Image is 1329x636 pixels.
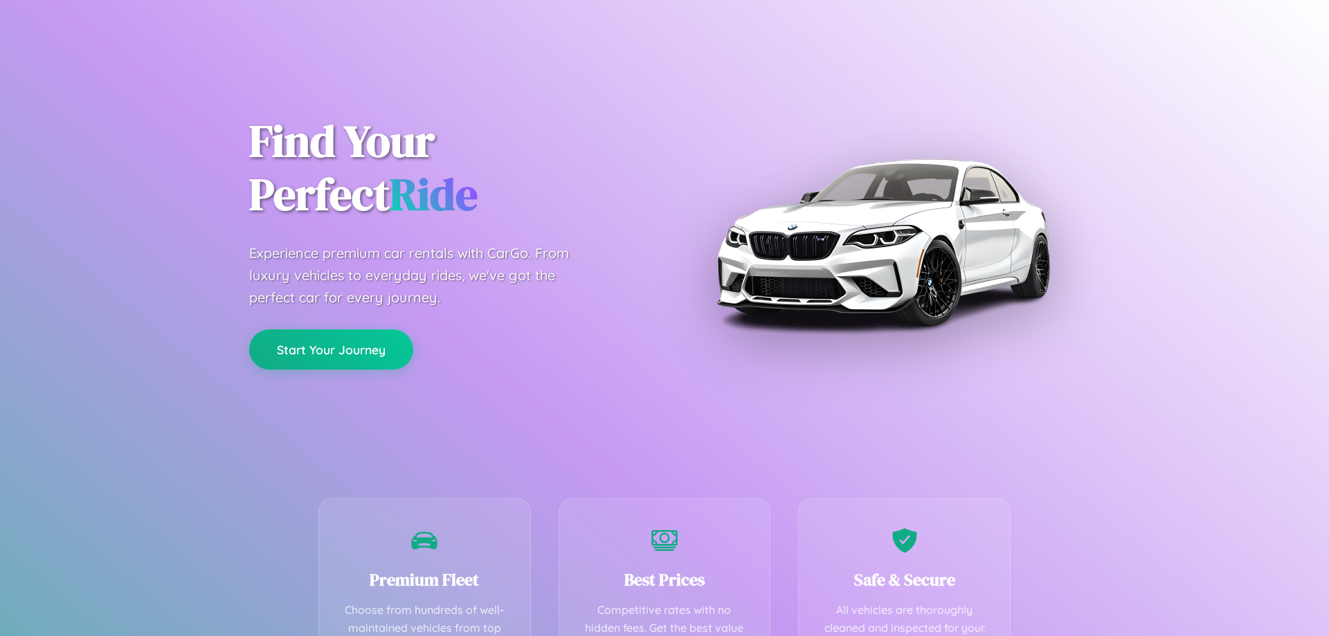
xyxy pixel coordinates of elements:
[820,568,989,591] h3: Safe & Secure
[390,164,478,224] span: Ride
[249,115,644,221] h1: Find Your Perfect
[580,568,750,591] h3: Best Prices
[340,568,509,591] h3: Premium Fleet
[249,329,413,370] button: Start Your Journey
[249,242,595,309] p: Experience premium car rentals with CarGo. From luxury vehicles to everyday rides, we've got the ...
[709,69,1056,415] img: Premium BMW car rental vehicle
